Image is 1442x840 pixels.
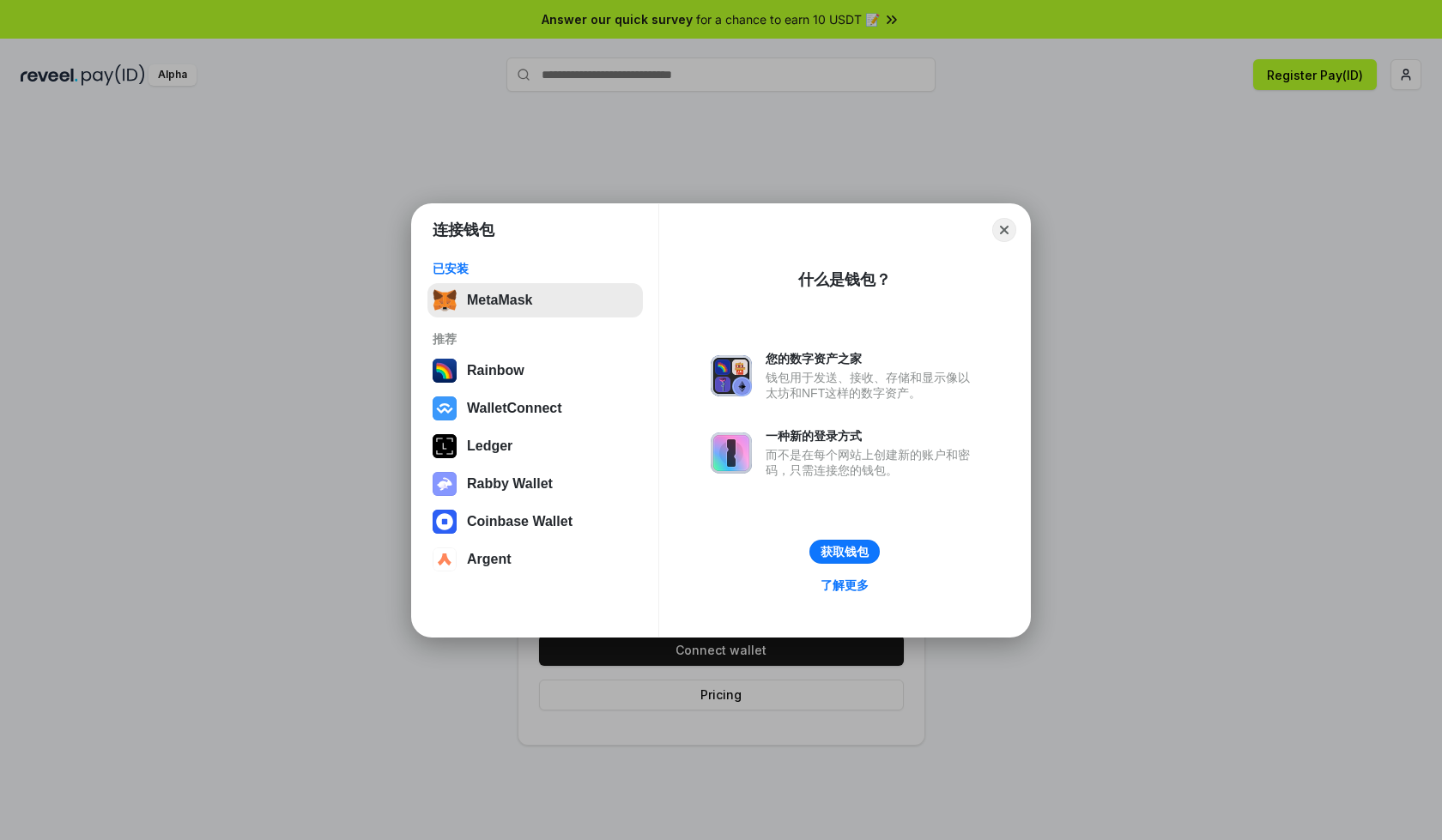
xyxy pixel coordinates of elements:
[433,220,494,240] h1: 连接钱包
[433,359,457,383] img: svg+xml,%3Csvg%20width%3D%22120%22%20height%3D%22120%22%20viewBox%3D%220%200%20120%20120%22%20fil...
[766,447,978,478] div: 而不是在每个网站上创建新的账户和密码，只需连接您的钱包。
[427,391,643,426] button: WalletConnect
[427,505,643,539] button: Coinbase Wallet
[427,467,643,501] button: Rabby Wallet
[427,354,643,388] button: Rainbow
[766,351,978,366] div: 您的数字资产之家
[711,432,752,474] img: svg+xml,%3Csvg%20xmlns%3D%22http%3A%2F%2Fwww.w3.org%2F2000%2Fsvg%22%20fill%3D%22none%22%20viewBox...
[467,438,512,454] div: Ledger
[433,434,457,458] img: svg+xml,%3Csvg%20xmlns%3D%22http%3A%2F%2Fwww.w3.org%2F2000%2Fsvg%22%20width%3D%2228%22%20height%3...
[798,269,891,290] div: 什么是钱包？
[467,363,524,378] div: Rainbow
[467,552,512,567] div: Argent
[433,288,457,312] img: svg+xml,%3Csvg%20fill%3D%22none%22%20height%3D%2233%22%20viewBox%3D%220%200%2035%2033%22%20width%...
[809,540,880,564] button: 获取钱包
[766,428,978,444] div: 一种新的登录方式
[992,218,1016,242] button: Close
[711,355,752,396] img: svg+xml,%3Csvg%20xmlns%3D%22http%3A%2F%2Fwww.w3.org%2F2000%2Fsvg%22%20fill%3D%22none%22%20viewBox...
[810,574,879,596] a: 了解更多
[427,283,643,317] button: MetaMask
[433,510,457,534] img: svg+xml,%3Csvg%20width%3D%2228%22%20height%3D%2228%22%20viewBox%3D%220%200%2028%2028%22%20fill%3D...
[766,370,978,401] div: 钱包用于发送、接收、存储和显示像以太坊和NFT这样的数字资产。
[427,429,643,463] button: Ledger
[467,476,553,492] div: Rabby Wallet
[433,472,457,496] img: svg+xml,%3Csvg%20xmlns%3D%22http%3A%2F%2Fwww.w3.org%2F2000%2Fsvg%22%20fill%3D%22none%22%20viewBox...
[467,293,532,308] div: MetaMask
[427,542,643,577] button: Argent
[433,331,638,347] div: 推荐
[433,396,457,420] img: svg+xml,%3Csvg%20width%3D%2228%22%20height%3D%2228%22%20viewBox%3D%220%200%2028%2028%22%20fill%3D...
[821,544,869,559] div: 获取钱包
[433,261,638,276] div: 已安装
[467,401,562,416] div: WalletConnect
[433,547,457,571] img: svg+xml,%3Csvg%20width%3D%2228%22%20height%3D%2228%22%20viewBox%3D%220%200%2028%2028%22%20fill%3D...
[467,514,573,529] div: Coinbase Wallet
[821,577,869,593] div: 了解更多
